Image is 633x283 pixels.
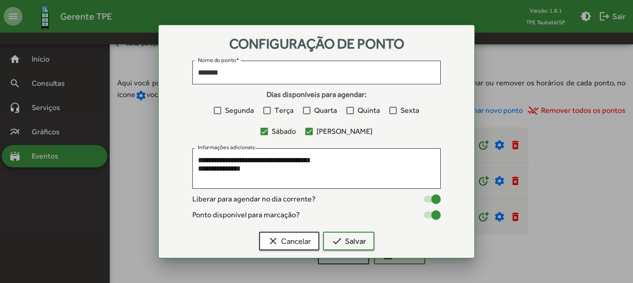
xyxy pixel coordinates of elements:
span: [PERSON_NAME] [316,126,373,137]
mat-icon: clear [267,235,279,247]
button: Cancelar [259,232,319,250]
mat-icon: check [331,235,343,247]
span: Segunda [225,105,254,116]
span: Liberar para agendar no dia corrente? [192,193,316,205]
span: Salvar [331,233,366,249]
span: Ponto disponível para marcação? [192,209,300,221]
span: Configuração de ponto [229,35,404,52]
span: Sábado [272,126,296,137]
span: Quarta [314,105,337,116]
span: Terça [274,105,294,116]
strong: Dias disponíveis para agendar: [267,90,366,99]
span: Sexta [401,105,419,116]
button: Salvar [323,232,374,250]
span: Cancelar [267,233,311,249]
span: Quinta [358,105,380,116]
